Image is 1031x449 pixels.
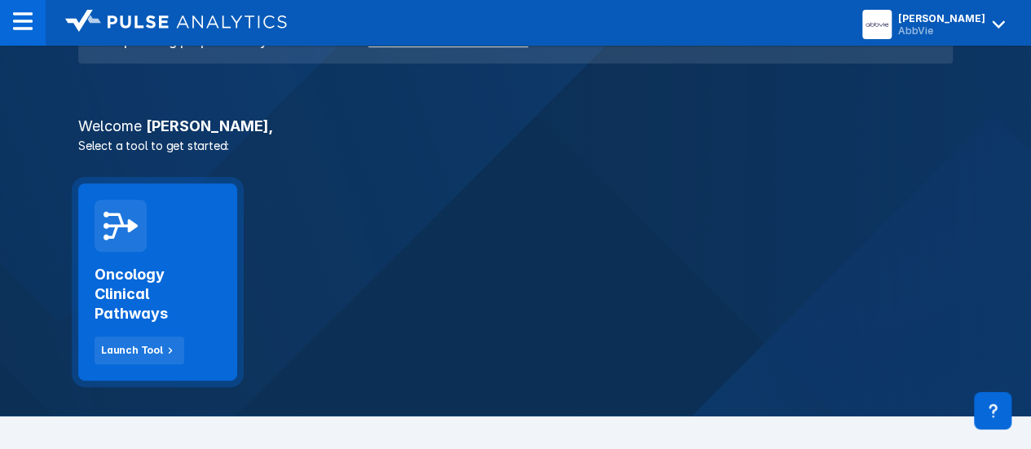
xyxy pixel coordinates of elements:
h3: [PERSON_NAME] , [68,119,963,134]
span: Welcome [78,117,142,134]
img: menu button [866,13,888,36]
div: AbbVie [898,24,985,37]
p: Select a tool to get started: [68,137,963,154]
img: logo [65,10,287,33]
div: Launch Tool [101,343,163,358]
a: Oncology Clinical PathwaysLaunch Tool [78,183,237,381]
div: [PERSON_NAME] [898,12,985,24]
h2: Oncology Clinical Pathways [95,265,221,324]
button: Launch Tool [95,337,184,364]
div: Contact Support [974,392,1011,429]
img: menu--horizontal.svg [13,11,33,31]
a: logo [46,10,287,36]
